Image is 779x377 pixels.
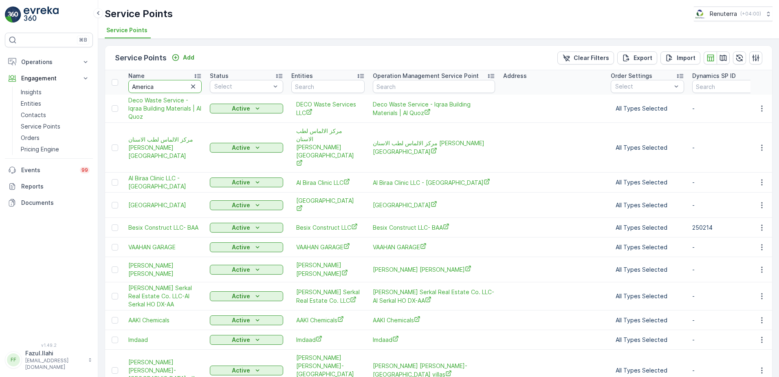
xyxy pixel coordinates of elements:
[232,316,250,324] p: Active
[373,72,479,80] p: Operation Management Service Point
[112,179,118,186] div: Toggle Row Selected
[128,262,202,278] a: Saadi Abdulrahim Hasan Alrais
[232,224,250,232] p: Active
[740,11,761,17] p: ( +04:00 )
[232,292,250,300] p: Active
[634,54,652,62] p: Export
[21,74,77,82] p: Engagement
[210,242,283,252] button: Active
[296,243,360,251] a: VAAHAN GARAGE
[296,316,360,324] a: AAKI Chemicals
[616,224,679,232] p: All Types Selected
[5,195,93,211] a: Documents
[210,72,229,80] p: Status
[688,257,770,282] td: -
[214,82,271,91] p: Select
[557,51,614,64] button: Clear Filters
[692,80,766,93] input: Search
[660,51,700,64] button: Import
[128,174,202,191] a: Al Biraa Clinic LLC - Wasl Road
[296,127,360,168] a: مركز الالماس لطب الاسنان AL ALMAAS DENTAL CENTER
[616,366,679,375] p: All Types Selected
[373,316,495,324] span: AAKI Chemicals
[296,197,360,213] a: Al shifaa Medical Centre
[373,201,495,209] a: Al shifaa Medical Centre
[128,135,202,160] span: مركز الالماس لطب الاسنان [PERSON_NAME][GEOGRAPHIC_DATA]
[128,336,202,344] a: Imdaad
[232,266,250,274] p: Active
[617,51,657,64] button: Export
[232,178,250,186] p: Active
[688,95,770,123] td: -
[616,336,679,344] p: All Types Selected
[5,54,93,70] button: Operations
[24,7,59,23] img: logo_light-DOdMpM7g.png
[373,265,495,274] span: [PERSON_NAME] [PERSON_NAME]
[296,100,360,117] a: DECO Waste Services LLC
[21,58,77,66] p: Operations
[291,72,313,80] p: Entities
[210,223,283,233] button: Active
[688,237,770,257] td: -
[296,223,360,232] span: Besix Construct LLC
[18,132,93,144] a: Orders
[373,201,495,209] span: [GEOGRAPHIC_DATA]
[21,122,60,131] p: Service Points
[616,243,679,251] p: All Types Selected
[128,316,202,324] a: AAKI Chemicals
[677,54,695,62] p: Import
[115,52,167,64] p: Service Points
[688,282,770,310] td: -
[574,54,609,62] p: Clear Filters
[210,366,283,375] button: Active
[688,123,770,173] td: -
[210,200,283,210] button: Active
[7,353,20,366] div: FF
[688,218,770,237] td: 250214
[128,284,202,308] span: [PERSON_NAME] Serkal Real Estate Co. LLC-Al Serkal HO DX-AA
[128,135,202,160] a: مركز الالماس لطب الاسنان AL ALMAAS DENTAL CENTER
[128,201,202,209] a: Al shifaa Medical Centre
[694,7,772,21] button: Renuterra(+04:00)
[112,317,118,324] div: Toggle Row Selected
[615,82,671,91] p: Select
[128,262,202,278] span: [PERSON_NAME] [PERSON_NAME]
[373,100,495,117] span: Deco Waste Service - Iqraa Building Materials | Al Quoz
[5,7,21,23] img: logo
[373,265,495,274] a: Saadi Abdulrahim Hasan Alrais
[616,316,679,324] p: All Types Selected
[373,178,495,187] span: Al Biraa Clinic LLC - [GEOGRAPHIC_DATA]
[291,80,365,93] input: Search
[373,243,495,251] a: VAAHAN GARAGE
[112,337,118,343] div: Toggle Row Selected
[128,96,202,121] a: Deco Waste Service - Iqraa Building Materials | Al Quoz
[183,53,194,62] p: Add
[296,288,360,305] a: Naseer Bin Abdullatif Al Serkal Real Estate Co. LLC
[112,224,118,231] div: Toggle Row Selected
[112,144,118,151] div: Toggle Row Selected
[5,178,93,195] a: Reports
[232,366,250,375] p: Active
[232,243,250,251] p: Active
[128,243,202,251] a: VAAHAN GARAGE
[296,335,360,344] a: Imdaad
[616,104,679,113] p: All Types Selected
[373,335,495,344] span: Imdaad
[18,98,93,109] a: Entities
[296,178,360,187] a: Al Biraa Clinic LLC
[616,266,679,274] p: All Types Selected
[210,291,283,301] button: Active
[21,100,41,108] p: Entities
[18,109,93,121] a: Contacts
[232,336,250,344] p: Active
[21,111,46,119] p: Contacts
[105,7,173,20] p: Service Points
[5,162,93,178] a: Events99
[5,349,93,370] button: FFFazul.Ilahi[EMAIL_ADDRESS][DOMAIN_NAME]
